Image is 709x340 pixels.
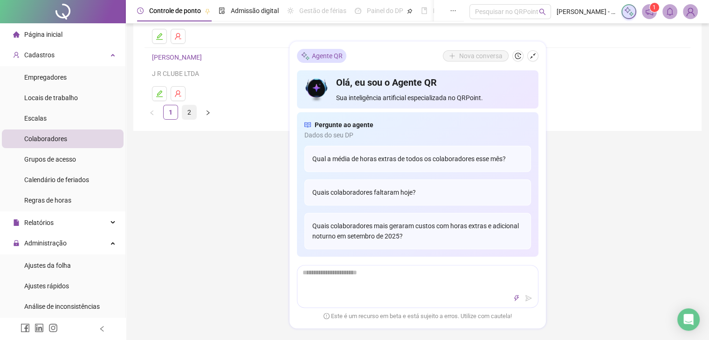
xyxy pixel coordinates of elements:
[24,197,71,204] span: Regras de horas
[145,105,159,120] li: Página anterior
[24,262,71,269] span: Ajustes da folha
[99,326,105,332] span: left
[163,105,178,120] li: 1
[433,7,493,14] span: Folha de pagamento
[653,4,656,11] span: 1
[156,90,163,97] span: edit
[511,293,522,304] button: thunderbolt
[421,7,427,14] span: book
[645,7,654,16] span: notification
[24,303,100,310] span: Análise de inconsistências
[13,52,20,58] span: user-add
[24,282,69,290] span: Ajustes rápidos
[231,7,279,14] span: Admissão digital
[650,3,659,12] sup: 1
[21,323,30,333] span: facebook
[677,308,700,331] div: Open Intercom Messenger
[200,105,215,120] li: Próxima página
[304,130,531,141] span: Dados do seu DP
[299,7,346,14] span: Gestão de férias
[149,110,155,116] span: left
[13,240,20,246] span: lock
[304,146,531,172] div: Qual a média de horas extras de todos os colaboradores esse mês?
[304,213,531,250] div: Quais colaboradores mais geraram custos com horas extras e adicional noturno em setembro de 2025?
[145,105,159,120] button: left
[683,5,697,19] img: 94559
[24,219,54,226] span: Relatórios
[24,156,76,163] span: Grupos de acesso
[24,94,78,102] span: Locais de trabalho
[407,8,413,14] span: pushpin
[48,323,58,333] span: instagram
[297,49,346,63] div: Agente QR
[523,293,534,304] button: send
[666,7,674,16] span: bell
[515,53,521,60] span: history
[24,176,89,184] span: Calendário de feriados
[513,295,520,302] span: thunderbolt
[13,219,20,226] span: file
[205,110,211,116] span: right
[205,8,210,14] span: pushpin
[557,7,616,17] span: [PERSON_NAME] - J R CLUBE LTDA
[443,51,509,62] button: Nova conversa
[182,105,196,119] a: 2
[24,51,55,59] span: Cadastros
[324,312,512,321] span: Este é um recurso em beta e está sujeito a erros. Utilize com cautela!
[336,76,530,89] h4: Olá, eu sou o Agente QR
[174,90,182,97] span: user-delete
[200,105,215,120] button: right
[367,7,403,14] span: Painel do DP
[13,31,20,38] span: home
[315,120,373,130] span: Pergunte ao agente
[304,180,531,206] div: Quais colaboradores faltaram hoje?
[624,7,634,17] img: sparkle-icon.fc2bf0ac1784a2077858766a79e2daf3.svg
[219,7,225,14] span: file-done
[24,239,67,247] span: Administração
[539,8,546,15] span: search
[182,105,197,120] li: 2
[34,323,44,333] span: linkedin
[530,53,536,60] span: shrink
[156,33,163,40] span: edit
[301,51,310,61] img: sparkle-icon.fc2bf0ac1784a2077858766a79e2daf3.svg
[24,135,67,143] span: Colaboradores
[24,115,47,122] span: Escalas
[24,74,67,81] span: Empregadores
[152,68,683,79] div: J R CLUBE LTDA
[164,105,178,119] a: 1
[174,33,182,40] span: user-delete
[324,313,330,319] span: exclamation-circle
[137,7,144,14] span: clock-circle
[287,7,294,14] span: sun
[24,31,62,38] span: Página inicial
[152,54,205,61] a: [PERSON_NAME]
[450,7,456,14] span: ellipsis
[304,76,329,103] img: icon
[336,93,530,103] span: Sua inteligência artificial especializada no QRPoint.
[304,120,311,130] span: read
[355,7,361,14] span: dashboard
[149,7,201,14] span: Controle de ponto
